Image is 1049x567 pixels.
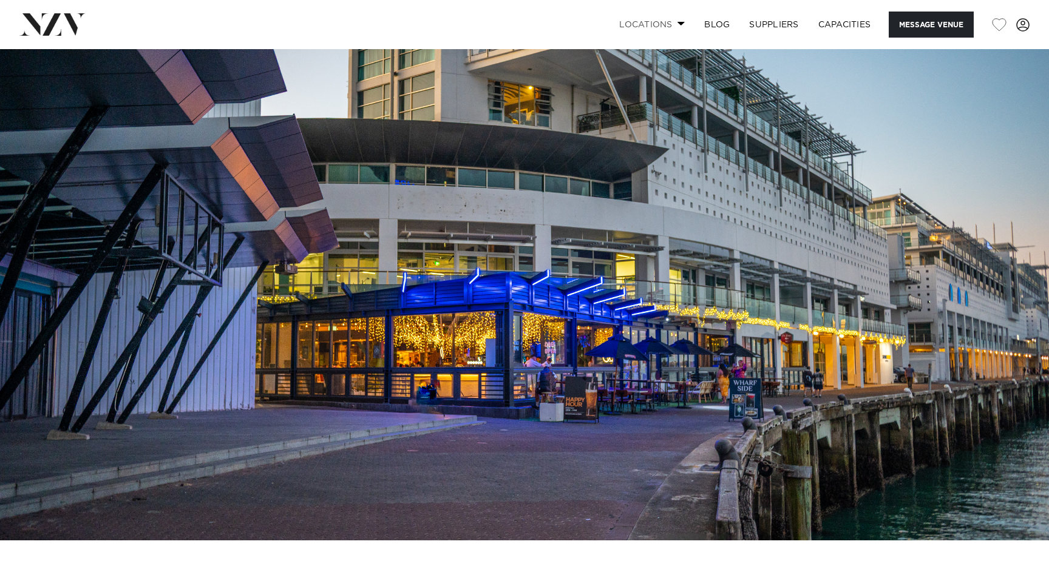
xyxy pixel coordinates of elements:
button: Message Venue [889,12,974,38]
img: nzv-logo.png [19,13,86,35]
a: Locations [609,12,694,38]
a: SUPPLIERS [739,12,808,38]
a: Capacities [809,12,881,38]
a: BLOG [694,12,739,38]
